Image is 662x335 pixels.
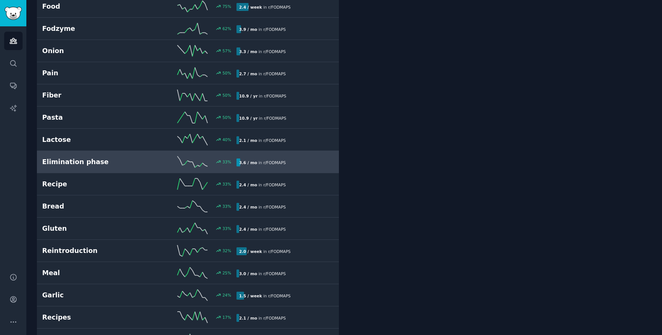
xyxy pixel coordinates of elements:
[236,314,288,322] div: in
[263,160,286,165] span: r/ FODMAPS
[223,181,231,187] div: 33 %
[223,115,231,120] div: 50 %
[42,180,139,189] h2: Recipe
[239,294,262,298] b: 1.5 / week
[239,27,257,32] b: 3.9 / mo
[263,227,286,231] span: r/ FODMAPS
[236,70,288,78] div: in
[236,270,288,277] div: in
[223,26,231,31] div: 62 %
[236,3,293,11] div: in
[223,159,231,164] div: 33 %
[223,270,231,276] div: 25 %
[263,271,286,276] span: r/ FODMAPS
[239,116,258,120] b: 10.9 / yr
[42,224,139,233] h2: Gluten
[236,203,288,211] div: in
[263,316,286,320] span: r/ FODMAPS
[239,271,257,276] b: 3.0 / mo
[223,292,231,298] div: 24 %
[42,91,139,100] h2: Fiber
[37,284,339,306] a: Garlic24%1.5 / weekin r/FODMAPS
[37,18,339,40] a: Fodzyme62%3.9 / moin r/FODMAPS
[42,157,139,167] h2: Elimination phase
[263,205,286,209] span: r/ FODMAPS
[239,227,257,231] b: 2.4 / mo
[263,138,286,143] span: r/ FODMAPS
[236,247,293,255] div: in
[236,225,288,233] div: in
[37,262,339,284] a: Meal25%3.0 / moin r/FODMAPS
[263,27,286,32] span: r/ FODMAPS
[223,315,231,320] div: 17 %
[37,107,339,129] a: Pasta50%10.9 / yrin r/FODMAPS
[264,94,287,98] span: r/ FODMAPS
[264,116,287,120] span: r/ FODMAPS
[239,72,257,76] b: 2.7 / mo
[268,249,291,254] span: r/ FODMAPS
[236,292,293,300] div: in
[236,158,288,166] div: in
[37,240,339,262] a: Reintroduction32%2.0 / weekin r/FODMAPS
[268,294,291,298] span: r/ FODMAPS
[223,204,231,209] div: 33 %
[42,291,139,300] h2: Garlic
[239,160,257,165] b: 3.6 / mo
[37,129,339,151] a: Lactose40%2.1 / moin r/FODMAPS
[236,92,289,100] div: in
[268,5,291,9] span: r/ FODMAPS
[236,114,289,122] div: in
[263,72,286,76] span: r/ FODMAPS
[223,4,231,9] div: 75 %
[223,226,231,231] div: 33 %
[37,40,339,62] a: Onion57%3.3 / moin r/FODMAPS
[223,70,231,76] div: 50 %
[236,136,288,144] div: in
[37,151,339,173] a: Elimination phase33%3.6 / moin r/FODMAPS
[223,137,231,142] div: 40 %
[5,7,22,20] img: GummySearch logo
[236,181,288,189] div: in
[223,48,231,53] div: 57 %
[42,113,139,122] h2: Pasta
[239,94,258,98] b: 10.9 / yr
[42,313,139,322] h2: Recipes
[263,49,286,54] span: r/ FODMAPS
[263,183,286,187] span: r/ FODMAPS
[42,135,139,145] h2: Lactose
[239,183,257,187] b: 2.4 / mo
[239,49,257,54] b: 3.3 / mo
[236,25,288,33] div: in
[37,173,339,195] a: Recipe33%2.4 / moin r/FODMAPS
[37,84,339,107] a: Fiber50%10.9 / yrin r/FODMAPS
[37,195,339,218] a: Bread33%2.4 / moin r/FODMAPS
[239,5,262,9] b: 2.4 / week
[37,218,339,240] a: Gluten33%2.4 / moin r/FODMAPS
[37,62,339,84] a: Pain50%2.7 / moin r/FODMAPS
[239,249,262,254] b: 2.0 / week
[239,138,257,143] b: 2.1 / mo
[42,2,139,11] h2: Food
[236,47,288,55] div: in
[239,205,257,209] b: 2.4 / mo
[223,93,231,98] div: 50 %
[42,202,139,211] h2: Bread
[42,69,139,78] h2: Pain
[42,46,139,56] h2: Onion
[42,268,139,278] h2: Meal
[42,24,139,33] h2: Fodzyme
[37,306,339,329] a: Recipes17%2.1 / moin r/FODMAPS
[223,248,231,253] div: 32 %
[42,246,139,256] h2: Reintroduction
[239,316,257,320] b: 2.1 / mo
